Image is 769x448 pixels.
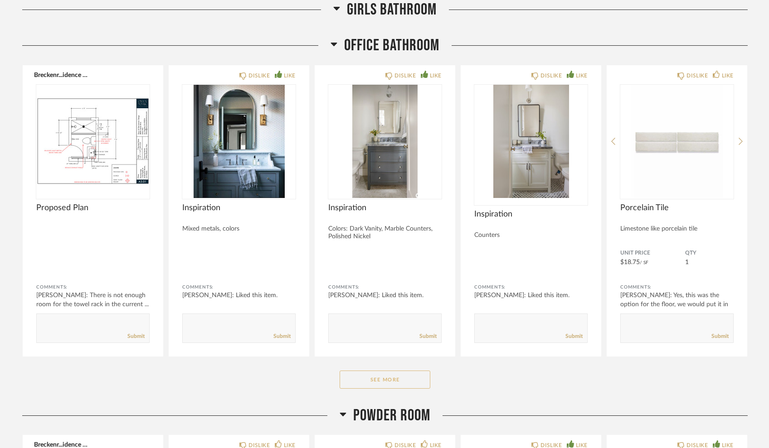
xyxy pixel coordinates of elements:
[474,85,588,198] img: undefined
[34,441,91,448] button: Breckenr...idence 4.pdf
[344,36,439,55] span: Office Bathroom
[127,332,145,340] a: Submit
[182,85,296,198] img: undefined
[36,203,150,213] span: Proposed Plan
[685,259,689,265] span: 1
[565,332,583,340] a: Submit
[711,332,729,340] a: Submit
[640,260,648,265] span: / SF
[394,71,416,80] div: DISLIKE
[353,406,430,425] span: Powder Room
[474,85,588,198] div: 0
[620,225,734,233] div: Limestone like porcelain tile
[328,291,442,300] div: [PERSON_NAME]: Liked this item.
[722,71,734,80] div: LIKE
[36,283,150,292] div: Comments:
[36,85,150,198] img: undefined
[620,85,734,198] img: undefined
[273,332,291,340] a: Submit
[182,283,296,292] div: Comments:
[340,371,430,389] button: See More
[430,71,442,80] div: LIKE
[248,71,270,80] div: DISLIKE
[620,291,734,318] div: [PERSON_NAME]: Yes, this was the option for the floor, we would put it in ...
[182,225,296,233] div: Mixed metals, colors
[419,332,437,340] a: Submit
[328,203,442,213] span: Inspiration
[474,291,588,300] div: [PERSON_NAME]: Liked this item.
[182,291,296,300] div: [PERSON_NAME]: Liked this item.
[686,71,708,80] div: DISLIKE
[328,283,442,292] div: Comments:
[474,209,588,219] span: Inspiration
[328,85,442,198] img: undefined
[620,203,734,213] span: Porcelain Tile
[685,250,734,257] span: QTY
[34,71,91,78] button: Breckenr...idence 3.pdf
[474,231,588,239] div: Counters
[620,283,734,292] div: Comments:
[284,71,296,80] div: LIKE
[182,203,296,213] span: Inspiration
[328,225,442,241] div: Colors: Dark Vanity, Marble Counters, Polished Nickel
[540,71,562,80] div: DISLIKE
[620,259,640,265] span: $18.75
[36,291,150,309] div: [PERSON_NAME]: There is not enough room for the towel rack in the current ...
[576,71,588,80] div: LIKE
[620,250,685,257] span: Unit Price
[474,283,588,292] div: Comments:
